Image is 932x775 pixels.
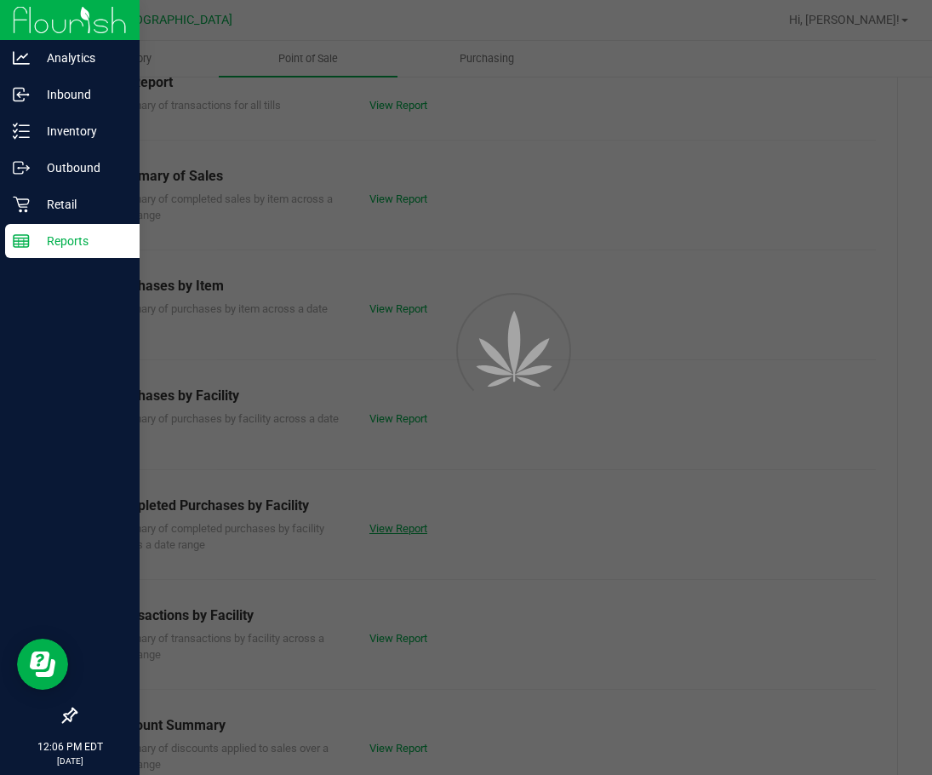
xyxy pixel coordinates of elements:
p: Inventory [30,121,132,141]
inline-svg: Retail [13,196,30,213]
p: [DATE] [8,755,132,767]
p: 12:06 PM EDT [8,739,132,755]
inline-svg: Inbound [13,86,30,103]
inline-svg: Reports [13,232,30,250]
p: Outbound [30,158,132,178]
p: Analytics [30,48,132,68]
p: Inbound [30,84,132,105]
inline-svg: Analytics [13,49,30,66]
inline-svg: Outbound [13,159,30,176]
p: Retail [30,194,132,215]
iframe: Resource center [17,639,68,690]
inline-svg: Inventory [13,123,30,140]
p: Reports [30,231,132,251]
